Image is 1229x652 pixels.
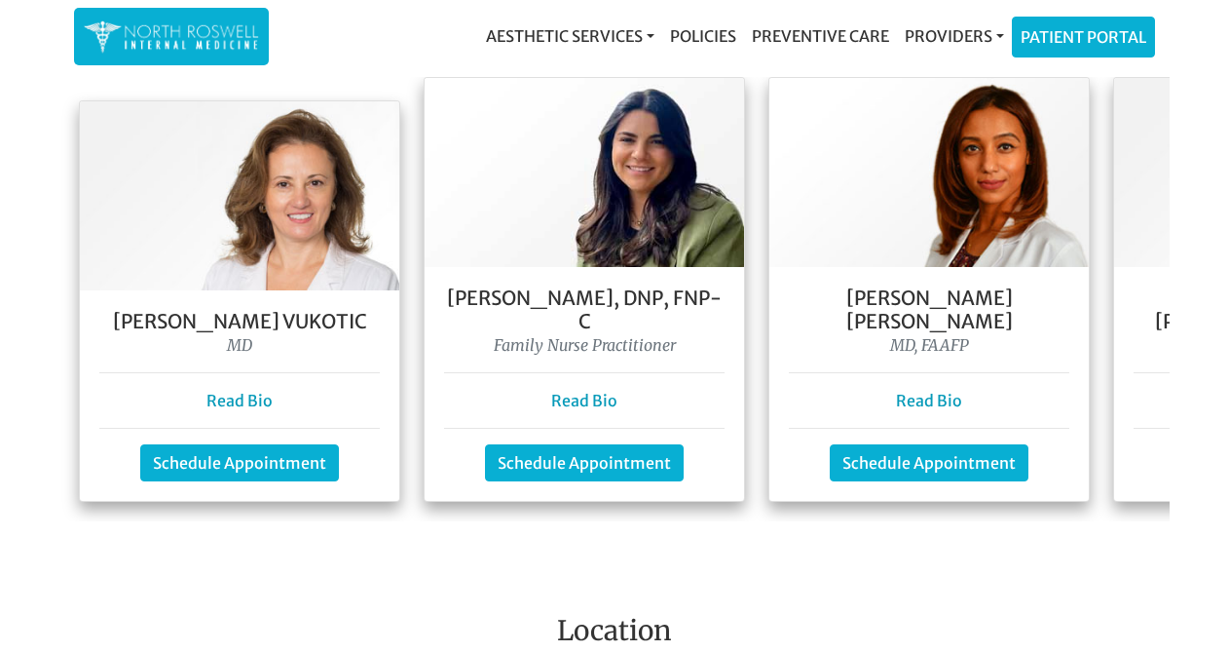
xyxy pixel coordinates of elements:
[551,391,617,410] a: Read Bio
[84,18,259,56] img: North Roswell Internal Medicine
[769,78,1089,267] img: Dr. Farah Mubarak Ali MD, FAAFP
[1013,18,1154,57] a: Patient Portal
[494,335,676,355] i: Family Nurse Practitioner
[206,391,273,410] a: Read Bio
[485,444,684,481] a: Schedule Appointment
[478,17,662,56] a: Aesthetic Services
[140,444,339,481] a: Schedule Appointment
[896,391,962,410] a: Read Bio
[80,101,399,290] img: Dr. Goga Vukotis
[789,287,1069,333] h5: [PERSON_NAME] [PERSON_NAME]
[890,335,969,355] i: MD, FAAFP
[744,17,897,56] a: Preventive Care
[830,444,1028,481] a: Schedule Appointment
[897,17,1012,56] a: Providers
[662,17,744,56] a: Policies
[444,287,725,333] h5: [PERSON_NAME], DNP, FNP- C
[99,310,380,333] h5: [PERSON_NAME] Vukotic
[227,335,252,355] i: MD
